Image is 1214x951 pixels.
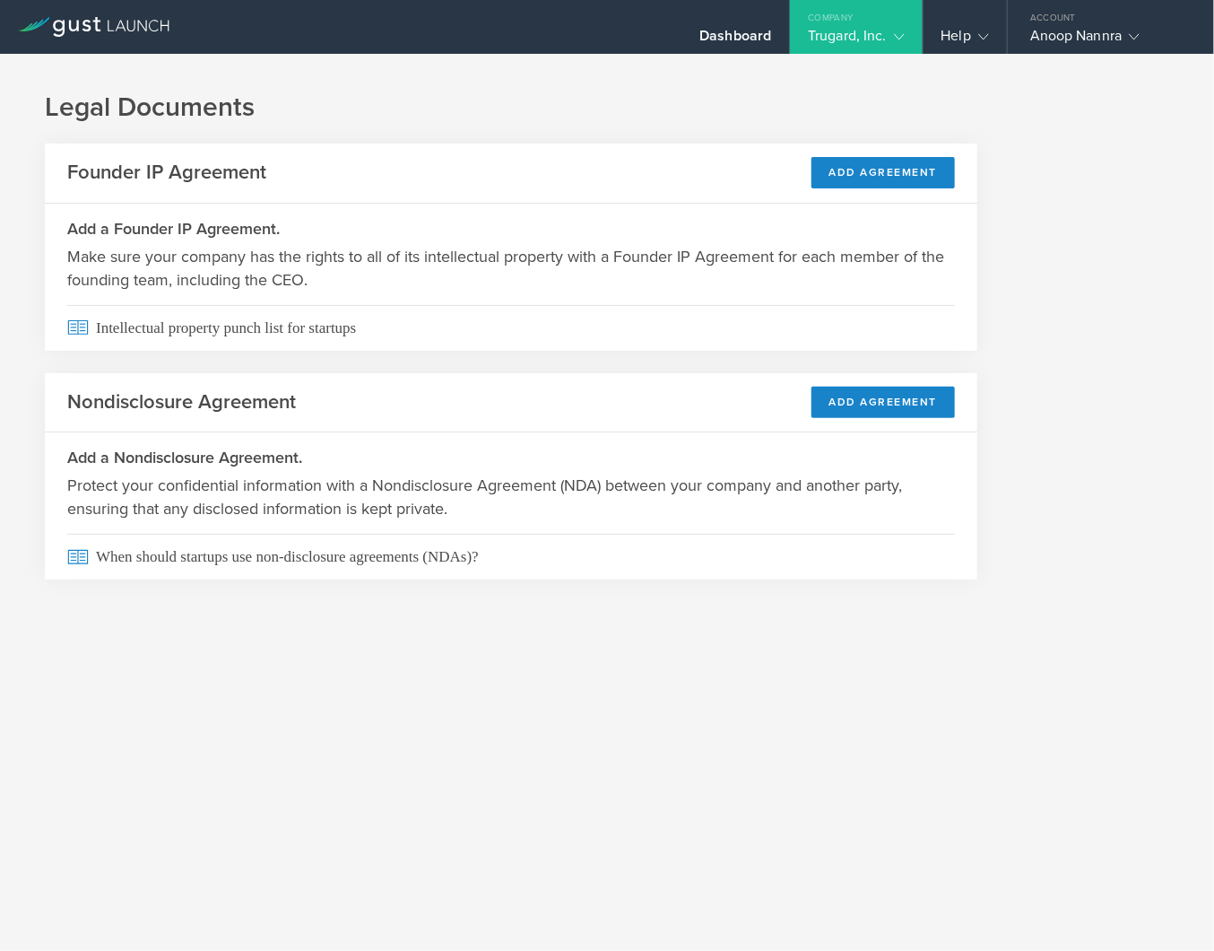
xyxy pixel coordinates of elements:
[699,27,771,54] div: Dashboard
[67,160,266,186] h2: Founder IP Agreement
[67,389,296,415] h2: Nondisclosure Agreement
[67,217,955,240] h3: Add a Founder IP Agreement.
[67,474,955,520] p: Protect your confidential information with a Nondisclosure Agreement (NDA) between your company a...
[811,387,956,418] button: Add Agreement
[45,534,977,580] a: When should startups use non-disclosure agreements (NDAs)?
[45,90,1169,126] h1: Legal Documents
[811,157,956,188] button: Add Agreement
[67,446,955,469] h3: Add a Nondisclosure Agreement.
[45,305,977,351] a: Intellectual property punch list for startups
[941,27,989,54] div: Help
[67,534,955,580] span: When should startups use non-disclosure agreements (NDAs)?
[67,305,955,351] span: Intellectual property punch list for startups
[1030,27,1183,54] div: Anoop Nannra
[67,245,955,292] p: Make sure your company has the rights to all of its intellectual property with a Founder IP Agree...
[808,27,904,54] div: Trugard, Inc.
[1124,865,1214,951] iframe: Chat Widget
